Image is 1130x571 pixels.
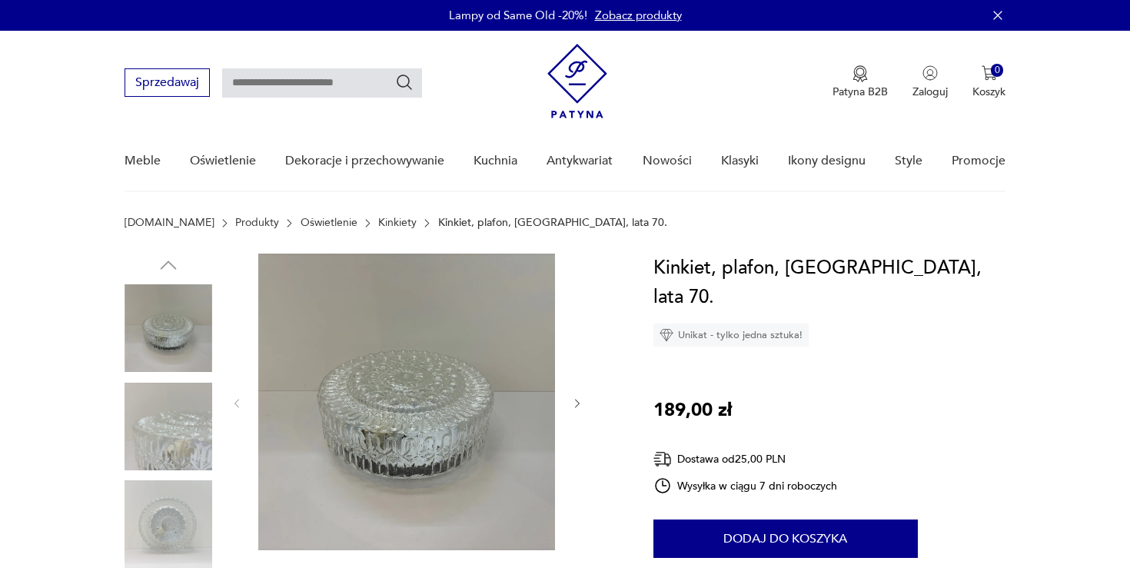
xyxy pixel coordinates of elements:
a: Nowości [643,131,692,191]
p: Koszyk [972,85,1005,99]
div: Wysyłka w ciągu 7 dni roboczych [653,476,838,495]
a: Dekoracje i przechowywanie [285,131,444,191]
p: Zaloguj [912,85,948,99]
a: Produkty [235,217,279,229]
div: 0 [991,64,1004,77]
button: 0Koszyk [972,65,1005,99]
div: Unikat - tylko jedna sztuka! [653,324,809,347]
button: Dodaj do koszyka [653,520,918,558]
p: Patyna B2B [833,85,888,99]
img: Ikona diamentu [660,328,673,342]
a: Antykwariat [547,131,613,191]
a: Style [895,131,922,191]
p: Lampy od Same Old -20%! [449,8,587,23]
img: Ikona dostawy [653,450,672,469]
a: Kinkiety [378,217,417,229]
a: Ikona medaluPatyna B2B [833,65,888,99]
a: Meble [125,131,161,191]
img: Ikona medalu [852,65,868,82]
img: Zdjęcie produktu Kinkiet, plafon, Niemcy, lata 70. [258,254,555,550]
a: Sprzedawaj [125,78,210,89]
img: Patyna - sklep z meblami i dekoracjami vintage [547,44,607,118]
p: 189,00 zł [653,396,732,425]
a: Kuchnia [474,131,517,191]
a: Klasyki [721,131,759,191]
a: Oświetlenie [301,217,357,229]
button: Sprzedawaj [125,68,210,97]
img: Zdjęcie produktu Kinkiet, plafon, Niemcy, lata 70. [125,284,212,372]
a: Oświetlenie [190,131,256,191]
button: Szukaj [395,73,414,91]
img: Ikonka użytkownika [922,65,938,81]
div: Dostawa od 25,00 PLN [653,450,838,469]
a: Promocje [952,131,1005,191]
img: Zdjęcie produktu Kinkiet, plafon, Niemcy, lata 70. [125,383,212,470]
a: [DOMAIN_NAME] [125,217,214,229]
a: Ikony designu [788,131,866,191]
img: Ikona koszyka [982,65,997,81]
p: Kinkiet, plafon, [GEOGRAPHIC_DATA], lata 70. [438,217,667,229]
button: Zaloguj [912,65,948,99]
img: Zdjęcie produktu Kinkiet, plafon, Niemcy, lata 70. [125,480,212,568]
a: Zobacz produkty [595,8,682,23]
h1: Kinkiet, plafon, [GEOGRAPHIC_DATA], lata 70. [653,254,1006,312]
button: Patyna B2B [833,65,888,99]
